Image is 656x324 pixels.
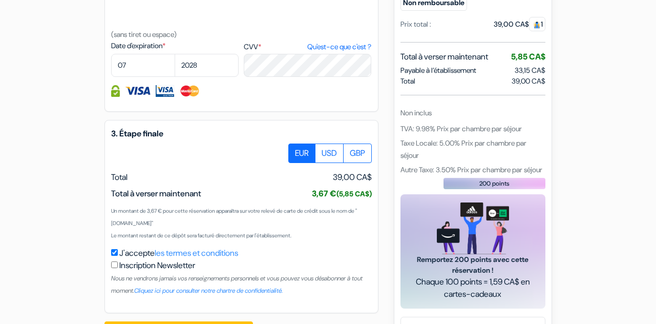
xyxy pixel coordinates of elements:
[400,65,476,76] span: Payable à l’établissement
[288,144,315,163] label: EUR
[333,171,372,184] span: 39,00 CA$
[111,172,128,183] span: Total
[413,254,533,276] span: Remportez 200 points avec cette réservation !
[413,276,533,300] span: Chaque 100 points = 1,59 CA$ en cartes-cadeaux
[119,259,195,272] label: Inscription Newsletter
[315,144,344,163] label: USD
[111,85,120,97] img: Information de carte de crédit entièrement encryptée et sécurisée
[156,85,174,97] img: Visa Electron
[400,124,522,133] span: TVA: 9.98% Prix par chambre par séjour
[111,129,372,138] h5: 3. Étape finale
[119,247,238,259] label: J'accepte
[111,40,239,51] label: Date d'expiration
[125,85,151,97] img: Visa
[400,108,545,118] div: Non inclus
[343,144,372,163] label: GBP
[511,51,545,62] span: 5,85 CA$
[336,189,372,198] small: (5,85 CA$)
[533,21,541,29] img: guest.svg
[289,144,372,163] div: Basic radio toggle button group
[400,51,488,63] span: Total à verser maintenant
[179,85,200,97] img: Master Card
[515,66,545,75] span: 33,15 CA$
[494,19,545,30] div: 39,00 CA$
[111,208,357,227] small: Un montant de 3,67 € pour cette réservation apparaîtra sur votre relevé de carte de crédit sous l...
[400,76,415,87] span: Total
[512,76,545,87] span: 39,00 CA$
[155,248,238,258] a: les termes et conditions
[307,42,371,52] a: Qu'est-ce que c'est ?
[437,202,509,254] img: gift_card_hero_new.png
[529,17,545,31] span: 1
[244,42,371,52] label: CVV
[134,287,283,295] a: Cliquez ici pour consulter notre chartre de confidentialité.
[111,274,363,295] small: Nous ne vendrons jamais vos renseignements personnels et vous pouvez vous désabonner à tout moment.
[111,232,291,239] small: Le montant restant de ce dépôt sera facturé directement par l'établissement.
[479,179,510,188] span: 200 points
[400,138,526,160] span: Taxe Locale: 5.00% Prix par chambre par séjour
[400,19,431,30] div: Prix total :
[312,188,372,199] span: 3,67 €
[111,30,177,39] small: (sans tiret ou espace)
[111,188,201,199] span: Total à verser maintenant
[400,165,542,174] span: Autre Taxe: 3.50% Prix par chambre par séjour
